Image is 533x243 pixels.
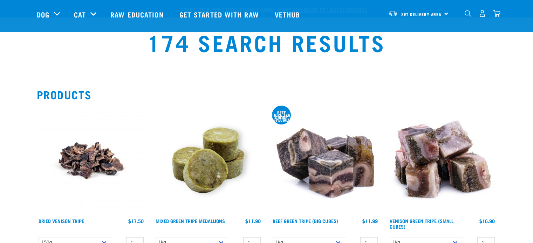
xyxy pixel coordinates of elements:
a: Get started with Raw [172,0,268,28]
a: Raw Education [103,0,172,28]
img: 1044 Green Tripe Beef [271,106,380,215]
div: $17.50 [128,218,144,224]
h2: Products [37,88,497,101]
img: Mixed Green Tripe [154,106,262,215]
a: Dog [37,9,49,20]
div: Beef tripe 1kg online special! [272,111,291,121]
div: $11.90 [245,218,261,224]
div: $11.99 [362,218,378,224]
a: Cat [74,9,86,20]
img: user.png [479,10,486,17]
div: $16.90 [479,218,495,224]
img: van-moving.png [388,10,398,16]
a: Dried Venison Tripe [39,220,84,222]
a: Mixed Green Tripe Medallions [156,220,225,222]
img: Dried Vension Tripe 1691 [37,106,145,215]
a: Vethub [268,0,309,28]
a: Beef Green Tripe (Big Cubes) [273,220,338,222]
span: Set Delivery Area [401,13,442,15]
img: home-icon@2x.png [493,10,500,17]
a: Venison Green Tripe (Small Cubes) [390,220,453,228]
img: home-icon-1@2x.png [465,10,471,17]
img: 1079 Green Tripe Venison 01 [388,106,497,215]
h1: 174 Search Results [102,29,432,55]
